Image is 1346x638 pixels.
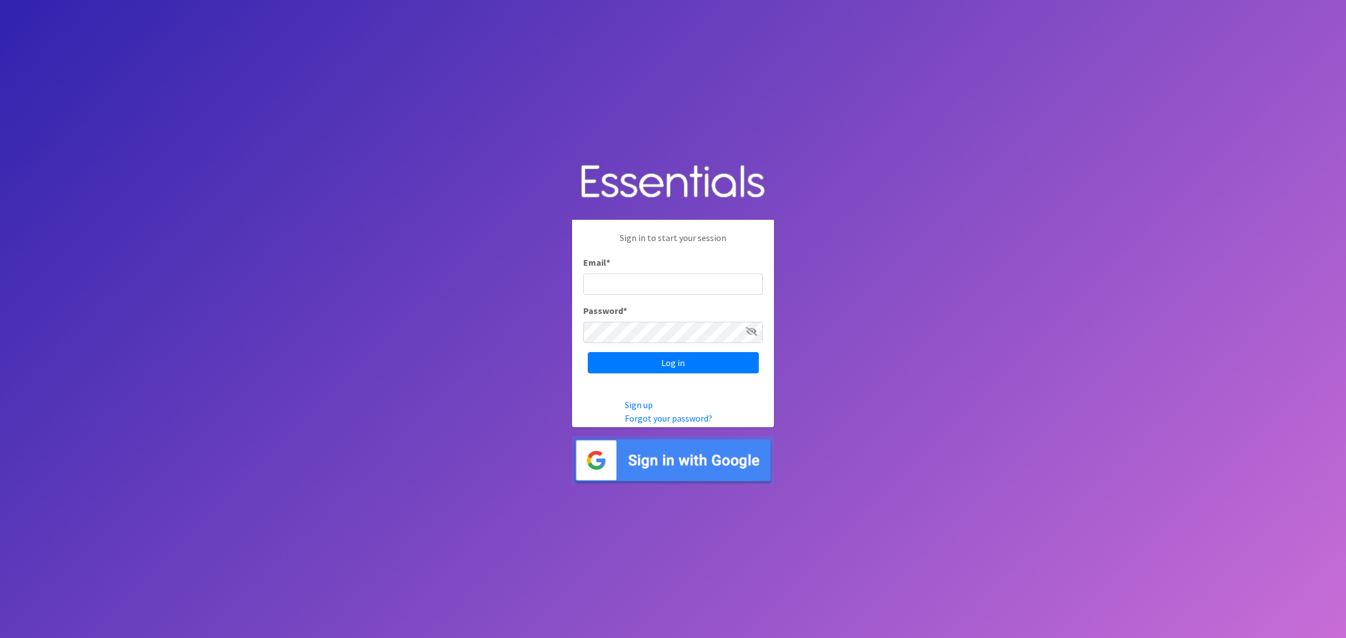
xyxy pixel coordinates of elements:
abbr: required [623,305,627,316]
p: Sign in to start your session [583,231,763,256]
input: Log in [588,352,759,373]
abbr: required [606,257,610,268]
img: Sign in with Google [572,436,774,485]
a: Forgot your password? [625,413,712,424]
a: Sign up [625,399,653,410]
label: Password [583,304,627,317]
label: Email [583,256,610,269]
img: Human Essentials [572,154,774,211]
